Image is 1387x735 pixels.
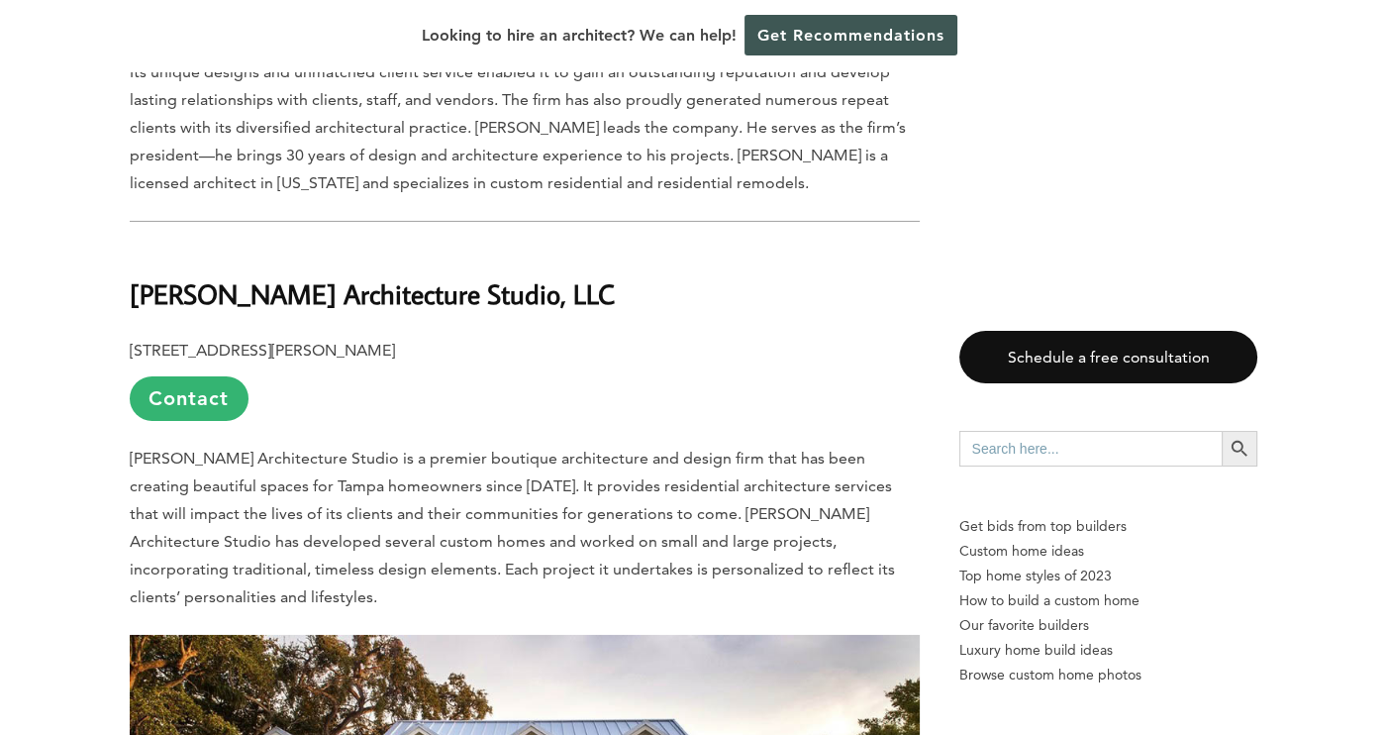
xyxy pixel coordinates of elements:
a: Schedule a free consultation [959,331,1258,383]
span: [PERSON_NAME] Architecture Studio is a premier boutique architecture and design firm that has bee... [130,449,895,606]
a: Get Recommendations [744,15,957,55]
b: [STREET_ADDRESS][PERSON_NAME] [130,341,395,360]
a: Contact [130,376,248,421]
a: Custom home ideas [959,539,1258,564]
a: How to build a custom home [959,588,1258,613]
svg: Search [1229,438,1250,460]
input: Search here... [959,431,1223,467]
b: [PERSON_NAME] Architecture Studio, LLC [130,276,615,311]
a: Browse custom home photos [959,663,1258,687]
p: Get bids from top builders [959,514,1258,539]
a: Our favorite builders [959,613,1258,638]
iframe: Drift Widget Chat Controller [1008,593,1363,711]
a: Luxury home build ideas [959,638,1258,663]
a: Top home styles of 2023 [959,564,1258,588]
